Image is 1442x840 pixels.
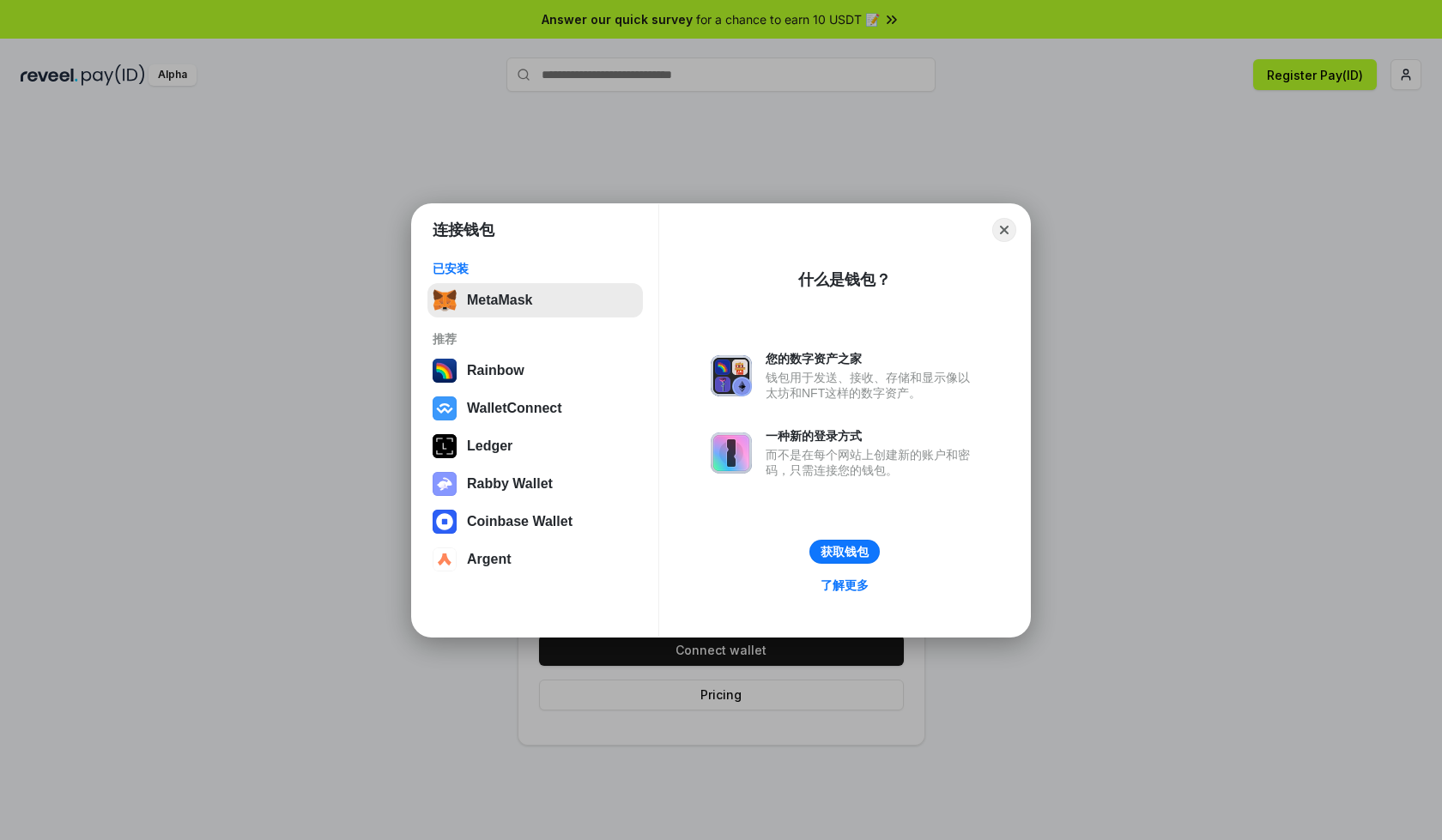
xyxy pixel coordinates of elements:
[992,218,1016,242] button: Close
[433,261,638,276] div: 已安装
[809,540,880,564] button: 获取钱包
[427,283,643,317] button: MetaMask
[433,359,457,383] img: svg+xml,%3Csvg%20width%3D%22120%22%20height%3D%22120%22%20viewBox%3D%220%200%20120%20120%22%20fil...
[467,552,512,567] div: Argent
[467,293,532,308] div: MetaMask
[766,447,978,478] div: 而不是在每个网站上创建新的账户和密码，只需连接您的钱包。
[821,544,869,559] div: 获取钱包
[433,288,457,312] img: svg+xml,%3Csvg%20fill%3D%22none%22%20height%3D%2233%22%20viewBox%3D%220%200%2035%2033%22%20width%...
[427,467,643,501] button: Rabby Wallet
[427,391,643,426] button: WalletConnect
[467,476,553,492] div: Rabby Wallet
[467,401,562,416] div: WalletConnect
[711,355,752,396] img: svg+xml,%3Csvg%20xmlns%3D%22http%3A%2F%2Fwww.w3.org%2F2000%2Fsvg%22%20fill%3D%22none%22%20viewBox...
[810,574,879,596] a: 了解更多
[433,547,457,571] img: svg+xml,%3Csvg%20width%3D%2228%22%20height%3D%2228%22%20viewBox%3D%220%200%2028%2028%22%20fill%3D...
[711,432,752,474] img: svg+xml,%3Csvg%20xmlns%3D%22http%3A%2F%2Fwww.w3.org%2F2000%2Fsvg%22%20fill%3D%22none%22%20viewBox...
[427,429,643,463] button: Ledger
[433,510,457,534] img: svg+xml,%3Csvg%20width%3D%2228%22%20height%3D%2228%22%20viewBox%3D%220%200%2028%2028%22%20fill%3D...
[433,220,494,240] h1: 连接钱包
[433,472,457,496] img: svg+xml,%3Csvg%20xmlns%3D%22http%3A%2F%2Fwww.w3.org%2F2000%2Fsvg%22%20fill%3D%22none%22%20viewBox...
[433,396,457,420] img: svg+xml,%3Csvg%20width%3D%2228%22%20height%3D%2228%22%20viewBox%3D%220%200%2028%2028%22%20fill%3D...
[467,514,573,529] div: Coinbase Wallet
[766,370,978,401] div: 钱包用于发送、接收、存储和显示像以太坊和NFT这样的数字资产。
[766,351,978,366] div: 您的数字资产之家
[427,542,643,577] button: Argent
[467,363,524,378] div: Rainbow
[798,269,891,290] div: 什么是钱包？
[467,438,512,454] div: Ledger
[766,428,978,444] div: 一种新的登录方式
[427,354,643,388] button: Rainbow
[433,331,638,347] div: 推荐
[427,505,643,539] button: Coinbase Wallet
[821,577,869,593] div: 了解更多
[433,434,457,458] img: svg+xml,%3Csvg%20xmlns%3D%22http%3A%2F%2Fwww.w3.org%2F2000%2Fsvg%22%20width%3D%2228%22%20height%3...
